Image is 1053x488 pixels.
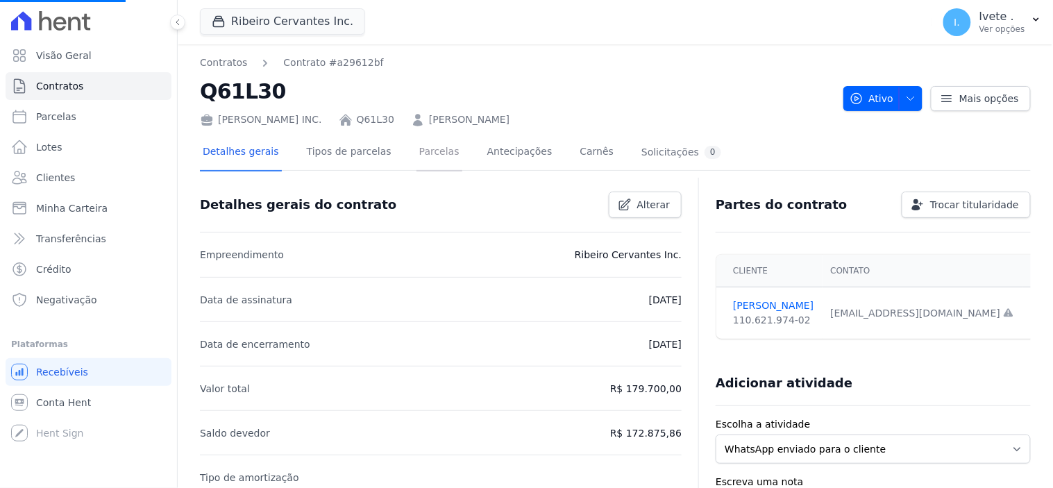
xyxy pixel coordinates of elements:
[6,255,171,283] a: Crédito
[200,425,270,441] p: Saldo devedor
[979,24,1025,35] p: Ver opções
[6,42,171,69] a: Visão Geral
[36,293,97,307] span: Negativação
[11,336,166,353] div: Plataformas
[304,135,394,171] a: Tipos de parcelas
[200,76,832,107] h2: Q61L30
[716,196,848,213] h3: Partes do contrato
[200,336,310,353] p: Data de encerramento
[200,380,250,397] p: Valor total
[902,192,1031,218] a: Trocar titularidade
[283,56,383,70] a: Contrato #a29612bf
[36,396,91,410] span: Conta Hent
[200,56,247,70] a: Contratos
[200,246,284,263] p: Empreendimento
[979,10,1025,24] p: Ivete .
[36,79,83,93] span: Contratos
[6,164,171,192] a: Clientes
[429,112,509,127] a: [PERSON_NAME]
[823,255,1023,287] th: Contato
[36,365,88,379] span: Recebíveis
[36,140,62,154] span: Lotes
[639,135,724,171] a: Solicitações0
[6,225,171,253] a: Transferências
[200,8,365,35] button: Ribeiro Cervantes Inc.
[485,135,555,171] a: Antecipações
[36,171,75,185] span: Clientes
[610,425,682,441] p: R$ 172.875,86
[850,86,894,111] span: Ativo
[609,192,682,218] a: Alterar
[6,72,171,100] a: Contratos
[932,3,1053,42] button: I. Ivete . Ver opções
[357,112,394,127] a: Q61L30
[930,198,1019,212] span: Trocar titularidade
[200,135,282,171] a: Detalhes gerais
[200,292,292,308] p: Data de assinatura
[959,92,1019,106] span: Mais opções
[649,292,682,308] p: [DATE]
[733,313,814,328] div: 110.621.974-02
[843,86,923,111] button: Ativo
[36,262,71,276] span: Crédito
[6,286,171,314] a: Negativação
[416,135,462,171] a: Parcelas
[36,232,106,246] span: Transferências
[649,336,682,353] p: [DATE]
[6,358,171,386] a: Recebíveis
[6,389,171,417] a: Conta Hent
[200,112,322,127] div: [PERSON_NAME] INC.
[200,469,299,486] p: Tipo de amortização
[705,146,721,159] div: 0
[6,133,171,161] a: Lotes
[716,375,852,392] h3: Adicionar atividade
[200,56,832,70] nav: Breadcrumb
[637,198,671,212] span: Alterar
[954,17,961,27] span: I.
[6,194,171,222] a: Minha Carteira
[200,196,396,213] h3: Detalhes gerais do contrato
[641,146,721,159] div: Solicitações
[577,135,616,171] a: Carnês
[36,49,92,62] span: Visão Geral
[931,86,1031,111] a: Mais opções
[716,255,822,287] th: Cliente
[610,380,682,397] p: R$ 179.700,00
[716,417,1031,432] label: Escolha a atividade
[575,246,682,263] p: Ribeiro Cervantes Inc.
[831,306,1015,321] div: [EMAIL_ADDRESS][DOMAIN_NAME]
[200,56,384,70] nav: Breadcrumb
[36,110,76,124] span: Parcelas
[733,298,814,313] a: [PERSON_NAME]
[36,201,108,215] span: Minha Carteira
[6,103,171,131] a: Parcelas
